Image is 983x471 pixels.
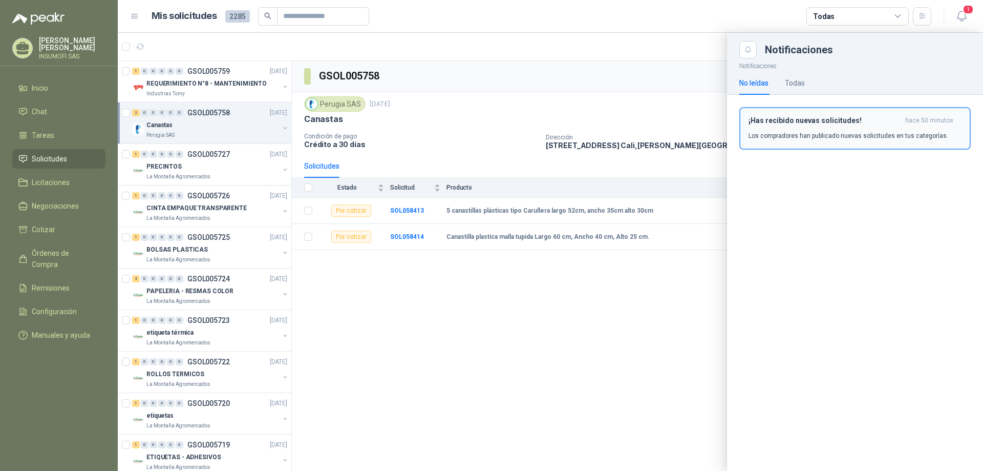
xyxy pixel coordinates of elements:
p: [PERSON_NAME] [PERSON_NAME] [39,37,105,51]
span: Tareas [32,130,54,141]
span: Remisiones [32,282,70,294]
span: Órdenes de Compra [32,248,96,270]
span: hace 50 minutos [905,116,953,125]
button: Close [739,41,757,58]
a: Configuración [12,302,105,321]
span: Configuración [32,306,77,317]
span: Negociaciones [32,200,79,212]
a: Licitaciones [12,173,105,192]
a: Chat [12,102,105,121]
span: Chat [32,106,47,117]
p: Notificaciones [727,58,983,71]
span: 2285 [225,10,250,23]
button: ¡Has recibido nuevas solicitudes!hace 50 minutos Los compradores han publicado nuevas solicitudes... [739,107,971,150]
button: 1 [952,7,971,26]
p: Los compradores han publicado nuevas solicitudes en tus categorías. [749,131,948,140]
span: Inicio [32,83,48,94]
a: Manuales y ayuda [12,325,105,345]
p: INSUMOFI SAS [39,53,105,59]
span: Licitaciones [32,177,70,188]
span: search [264,12,271,19]
span: Cotizar [32,224,55,235]
div: Notificaciones [765,45,971,55]
a: Cotizar [12,220,105,239]
a: Inicio [12,78,105,98]
a: Órdenes de Compra [12,243,105,274]
a: Negociaciones [12,196,105,216]
a: Solicitudes [12,149,105,169]
span: 1 [963,5,974,14]
span: Manuales y ayuda [32,330,90,341]
img: Logo peakr [12,12,65,25]
span: Solicitudes [32,153,67,165]
div: No leídas [739,77,768,89]
a: Tareas [12,126,105,145]
div: Todas [785,77,805,89]
a: Remisiones [12,278,105,298]
div: Todas [813,11,835,22]
h1: Mis solicitudes [152,9,217,24]
h3: ¡Has recibido nuevas solicitudes! [749,116,901,125]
